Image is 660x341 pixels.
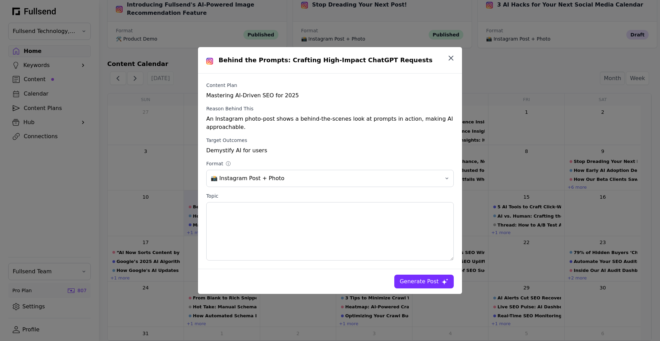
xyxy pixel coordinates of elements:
[206,91,454,100] div: Mastering AI-Driven SEO for 2025
[211,174,440,183] span: 📸 Instagram Post + Photo
[206,105,454,112] label: Reason Behind This
[206,115,454,131] div: An Instagram photo-post shows a behind-the-scenes look at prompts in action, making AI approachable.
[206,146,454,155] div: Demystify AI for users
[206,160,454,167] label: Format
[400,277,439,286] div: Generate Post
[206,192,454,199] label: Topic
[219,55,432,65] h1: Behind the Prompts: Crafting High-Impact ChatGPT Requests
[206,137,454,144] label: Target Outcomes
[226,160,232,167] div: ⓘ
[206,82,454,89] label: Content Plan
[394,275,454,288] button: Generate Post
[206,170,454,187] button: 📸 Instagram Post + Photo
